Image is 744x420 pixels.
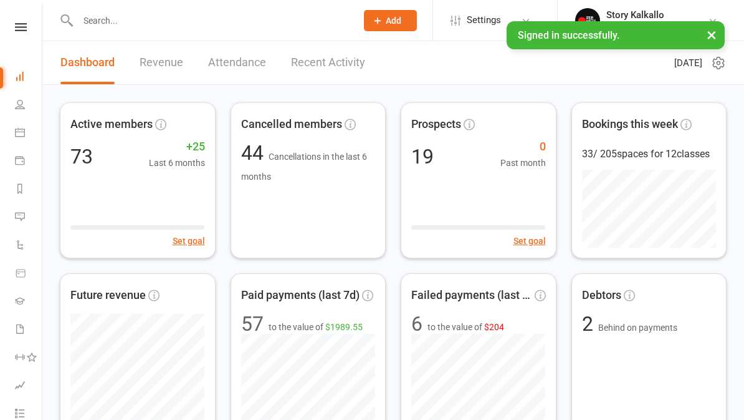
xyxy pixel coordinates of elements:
div: 33 / 205 spaces for 12 classes [582,146,717,162]
span: Signed in successfully. [518,29,619,41]
span: Prospects [411,115,461,134]
span: +25 [149,138,205,156]
span: 0 [500,138,546,156]
div: 6 [411,314,422,334]
span: Cancellations in the last 6 months [241,152,367,182]
a: Payments [15,148,43,176]
span: Future revenue [70,286,146,305]
span: Last 6 months [149,156,205,170]
input: Search... [74,12,348,29]
button: Add [364,10,417,31]
div: Story Martial Arts Kalkallo [606,21,707,32]
span: [DATE] [674,56,702,71]
span: Failed payments (last 30d) [411,286,532,305]
a: Dashboard [60,41,115,84]
div: Story Kalkallo [606,9,707,21]
a: Dashboard [15,64,43,92]
span: to the value of [269,320,363,334]
button: Set goal [513,234,546,248]
button: Set goal [173,234,205,248]
a: Recent Activity [291,41,365,84]
a: Assessments [15,373,43,401]
a: Attendance [208,41,266,84]
div: 73 [70,147,93,167]
span: Add [386,16,401,26]
span: Paid payments (last 7d) [241,286,360,305]
a: Calendar [15,120,43,148]
span: $204 [484,322,504,332]
span: Settings [467,6,501,34]
img: thumb_image1709080925.png [575,8,600,33]
span: $1989.55 [325,322,363,332]
span: to the value of [427,320,504,334]
a: Reports [15,176,43,204]
div: 19 [411,147,434,167]
a: People [15,92,43,120]
span: Cancelled members [241,115,342,134]
button: × [700,21,723,48]
span: Past month [500,156,546,170]
div: 57 [241,314,264,334]
span: 44 [241,141,269,165]
span: Behind on payments [598,323,677,333]
span: Debtors [582,286,621,305]
span: Active members [70,115,153,134]
span: Bookings this week [582,115,678,134]
a: Revenue [140,41,183,84]
span: 2 [582,312,598,336]
a: Product Sales [15,260,43,288]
